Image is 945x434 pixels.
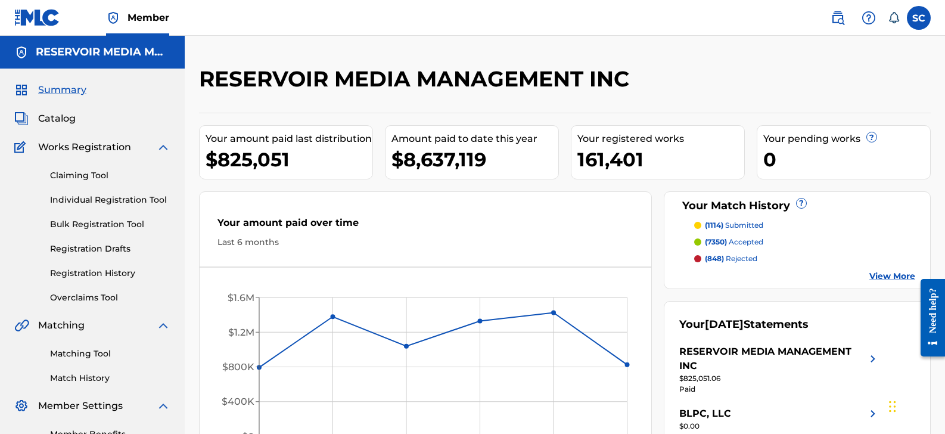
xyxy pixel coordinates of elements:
div: Notifications [888,12,900,24]
div: Last 6 months [217,236,633,249]
div: Your Match History [679,198,915,214]
img: MLC Logo [14,9,60,26]
span: Catalog [38,111,76,126]
div: Paid [679,384,880,395]
div: Your amount paid last distribution [206,132,372,146]
div: User Menu [907,6,931,30]
a: Match History [50,372,170,385]
img: expand [156,140,170,154]
div: Your amount paid over time [217,216,633,236]
span: [DATE] [705,318,744,331]
p: submitted [705,220,763,231]
img: expand [156,318,170,333]
a: RESERVOIR MEDIA MANAGEMENT INCright chevron icon$825,051.06Paid [679,345,880,395]
a: (848) rejected [694,253,915,264]
span: Summary [38,83,86,97]
a: Public Search [826,6,850,30]
div: $825,051.06 [679,373,880,384]
span: ? [797,199,806,208]
tspan: $400K [222,396,254,408]
div: Help [857,6,881,30]
div: $0.00 [679,421,880,432]
div: 0 [763,146,930,173]
div: RESERVOIR MEDIA MANAGEMENT INC [679,345,866,373]
span: Works Registration [38,140,131,154]
a: CatalogCatalog [14,111,76,126]
img: Catalog [14,111,29,126]
div: Your registered works [577,132,744,146]
a: Matching Tool [50,348,170,360]
div: Amount paid to date this year [391,132,558,146]
p: rejected [705,253,757,264]
h2: RESERVOIR MEDIA MANAGEMENT INC [199,66,635,92]
div: Drag [889,389,896,424]
a: Registration History [50,267,170,280]
tspan: $800K [222,361,254,373]
span: Member Settings [38,399,123,413]
a: Registration Drafts [50,243,170,255]
a: Overclaims Tool [50,292,170,304]
span: Member [128,11,169,24]
span: (7350) [705,237,727,246]
tspan: $1.2M [228,327,254,338]
img: Member Settings [14,399,29,413]
img: right chevron icon [866,345,880,373]
img: Accounts [14,45,29,60]
span: ? [867,132,876,142]
img: Top Rightsholder [106,11,120,25]
div: Your pending works [763,132,930,146]
a: Claiming Tool [50,169,170,182]
div: BLPC, LLC [679,407,731,421]
div: $8,637,119 [391,146,558,173]
span: (1114) [705,221,723,230]
a: (1114) submitted [694,220,915,231]
a: Bulk Registration Tool [50,218,170,231]
h5: RESERVOIR MEDIA MANAGEMENT INC [36,45,170,59]
span: Matching [38,318,85,333]
a: SummarySummary [14,83,86,97]
img: Matching [14,318,29,333]
p: accepted [705,237,763,247]
a: View More [869,270,915,283]
a: (7350) accepted [694,237,915,247]
img: expand [156,399,170,413]
div: Your Statements [679,317,809,333]
img: Summary [14,83,29,97]
iframe: Chat Widget [885,377,945,434]
img: Works Registration [14,140,30,154]
div: 161,401 [577,146,744,173]
img: search [831,11,845,25]
img: help [862,11,876,25]
a: Individual Registration Tool [50,194,170,206]
span: (848) [705,254,724,263]
div: $825,051 [206,146,372,173]
img: right chevron icon [866,407,880,421]
tspan: $1.6M [228,292,254,303]
iframe: Resource Center [912,270,945,366]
